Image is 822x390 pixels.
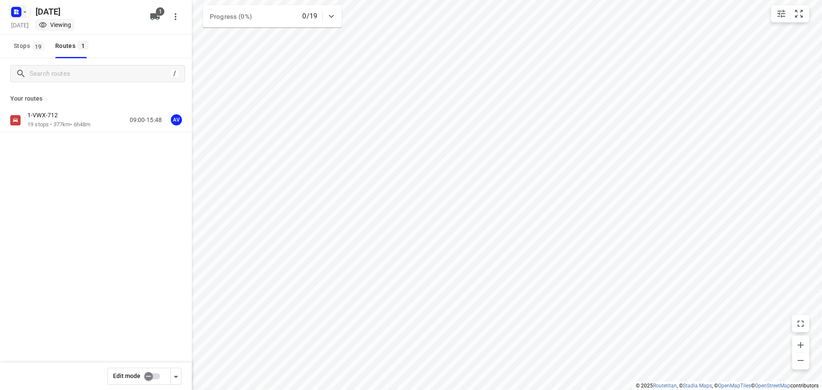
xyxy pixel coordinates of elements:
[203,5,342,27] div: Progress (0%)0/19
[210,13,252,21] span: Progress (0%)
[683,383,712,389] a: Stadia Maps
[171,371,181,381] div: Driver app settings
[718,383,751,389] a: OpenMapTiles
[170,69,179,78] div: /
[167,8,184,25] button: More
[78,41,88,50] span: 1
[653,383,677,389] a: Routetitan
[146,8,164,25] button: 1
[302,11,317,21] p: 0/19
[30,67,170,80] input: Search routes
[55,41,91,51] div: Routes
[27,121,90,129] p: 19 stops • 377km • 6h48m
[113,372,140,379] span: Edit mode
[27,111,63,119] p: 1-VWX-712
[790,5,807,22] button: Fit zoom
[771,5,809,22] div: small contained button group
[10,94,182,103] p: Your routes
[14,41,47,51] span: Stops
[755,383,790,389] a: OpenStreetMap
[130,116,162,125] p: 09:00-15:48
[33,42,44,51] span: 19
[636,383,819,389] li: © 2025 , © , © © contributors
[39,21,71,29] div: You are currently in view mode. To make any changes, go to edit project.
[156,7,164,16] span: 1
